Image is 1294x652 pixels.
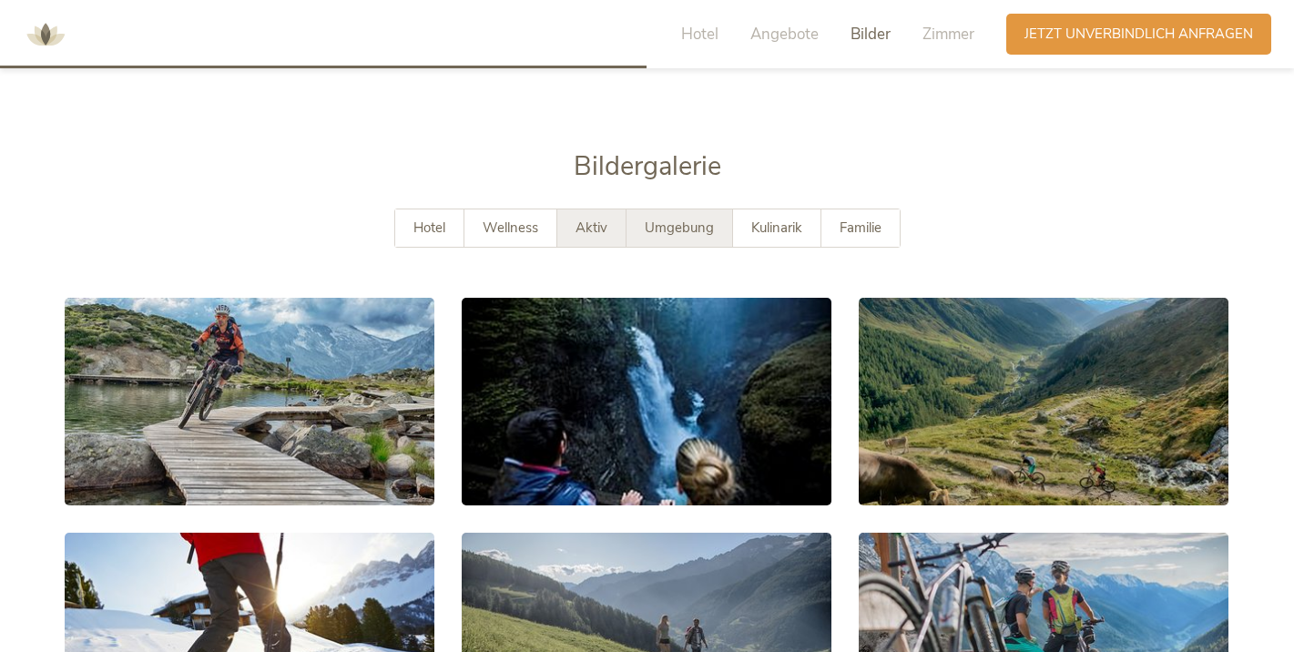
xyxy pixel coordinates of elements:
[922,24,974,45] span: Zimmer
[851,24,891,45] span: Bilder
[840,219,881,237] span: Familie
[18,7,73,62] img: AMONTI & LUNARIS Wellnessresort
[681,24,718,45] span: Hotel
[645,219,714,237] span: Umgebung
[751,219,802,237] span: Kulinarik
[413,219,445,237] span: Hotel
[574,148,721,184] span: Bildergalerie
[483,219,538,237] span: Wellness
[18,27,73,40] a: AMONTI & LUNARIS Wellnessresort
[750,24,819,45] span: Angebote
[1024,25,1253,44] span: Jetzt unverbindlich anfragen
[576,219,607,237] span: Aktiv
